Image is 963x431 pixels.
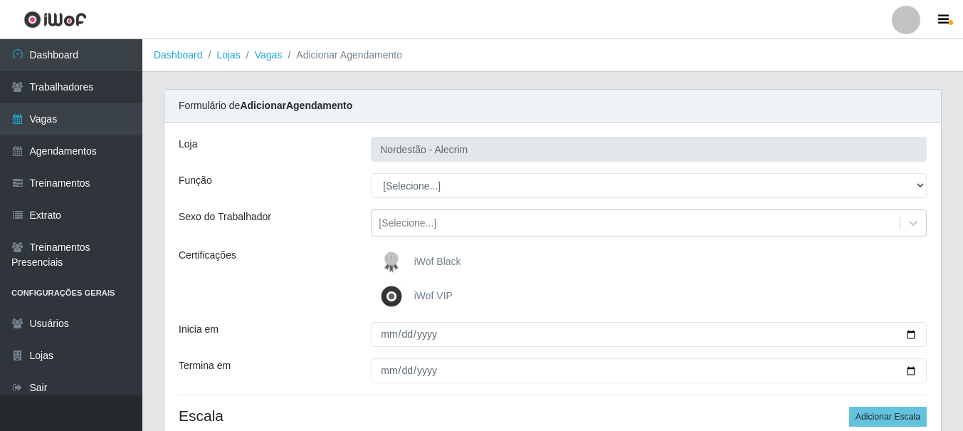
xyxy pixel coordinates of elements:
div: Formulário de [164,90,941,123]
nav: breadcrumb [142,39,963,72]
label: Sexo do Trabalhador [179,209,271,224]
label: Termina em [179,358,231,373]
label: Inicia em [179,322,219,337]
li: Adicionar Agendamento [282,48,402,63]
label: Função [179,173,212,188]
h4: Escala [179,407,927,425]
button: Adicionar Escala [849,407,927,427]
span: iWof Black [414,256,461,267]
input: 00/00/0000 [371,358,927,383]
div: [Selecione...] [379,216,436,231]
a: Vagas [255,49,283,61]
img: iWof Black [377,248,411,276]
label: Loja [179,137,197,152]
a: Dashboard [154,49,203,61]
img: CoreUI Logo [23,11,87,28]
input: 00/00/0000 [371,322,927,347]
strong: Adicionar Agendamento [240,100,352,111]
span: iWof VIP [414,290,453,301]
label: Certificações [179,248,236,263]
img: iWof VIP [377,282,411,311]
a: Lojas [216,49,240,61]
